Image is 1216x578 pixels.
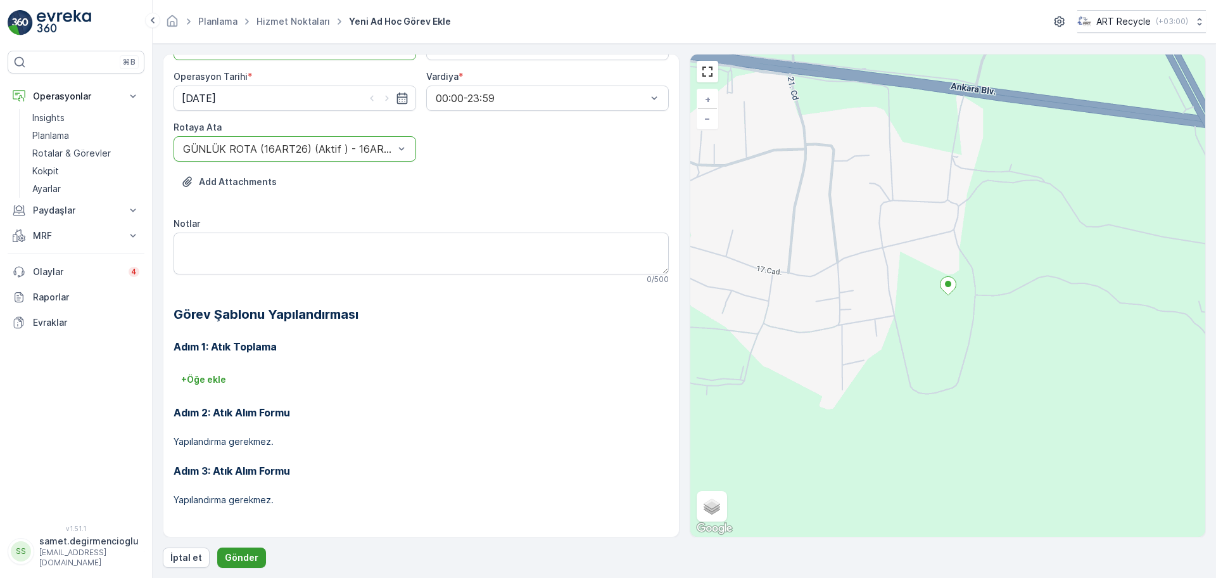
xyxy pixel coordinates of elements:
a: Uzaklaştır [698,109,717,128]
p: Add Attachments [199,176,277,188]
p: 4 [131,267,137,277]
a: Rotalar & Görevler [27,144,144,162]
div: SS [11,541,31,562]
p: Insights [32,112,65,124]
h3: Adım 1: Atık Toplama [174,339,669,354]
p: Rotalar & Görevler [32,147,111,160]
span: − [704,113,711,124]
a: Layers [698,492,726,520]
h3: Adım 2: Atık Alım Formu [174,405,669,420]
a: Yakınlaştır [698,90,717,109]
label: Vardiya [426,71,459,82]
button: MRF [8,223,144,248]
p: Yapılandırma gerekmez. [174,494,669,506]
button: ART Recycle(+03:00) [1077,10,1206,33]
img: Google [693,520,735,537]
label: Notlar [174,218,200,229]
span: v 1.51.1 [8,525,144,532]
p: ( +03:00 ) [1156,16,1188,27]
label: Operasyon Tarihi [174,71,248,82]
h2: Görev Şablonu Yapılandırması [174,305,669,324]
p: MRF [33,229,119,242]
a: Olaylar4 [8,259,144,285]
a: Planlama [27,127,144,144]
button: Operasyonlar [8,84,144,109]
img: logo [8,10,33,35]
p: 0 / 500 [647,274,669,285]
a: Evraklar [8,310,144,335]
a: View Fullscreen [698,62,717,81]
h3: Adım 3: Atık Alım Formu [174,463,669,478]
p: [EMAIL_ADDRESS][DOMAIN_NAME] [39,548,139,568]
p: ⌘B [123,57,136,67]
span: + [705,94,711,105]
img: logo_light-DOdMpM7g.png [37,10,91,35]
p: Operasyonlar [33,90,119,103]
a: Raporlar [8,285,144,310]
button: Gönder [217,548,266,568]
a: Ana Sayfa [165,19,179,30]
button: İptal et [163,548,210,568]
a: Ayarlar [27,180,144,198]
p: Ayarlar [32,183,61,195]
span: Yeni Ad Hoc Görev Ekle [346,15,453,28]
a: Bu bölgeyi Google Haritalar'da açın (yeni pencerede açılır) [693,520,735,537]
a: Kokpit [27,162,144,180]
p: Planlama [32,129,69,142]
a: Hizmet Noktaları [256,16,330,27]
p: Raporlar [33,291,139,304]
p: Evraklar [33,316,139,329]
input: dd/mm/yyyy [174,86,416,111]
p: Yapılandırma gerekmez. [174,435,669,448]
p: İptal et [170,551,202,564]
p: Olaylar [33,266,121,278]
img: image_23.png [1077,15,1091,29]
button: +Öğe ekle [174,369,234,390]
label: Rotaya Ata [174,122,222,132]
p: ART Recycle [1096,15,1151,28]
p: Paydaşlar [33,204,119,217]
a: Insights [27,109,144,127]
a: Planlama [198,16,237,27]
button: Paydaşlar [8,198,144,223]
p: + Öğe ekle [181,373,226,386]
p: samet.degirmencioglu [39,535,139,548]
p: Gönder [225,551,258,564]
p: Kokpit [32,165,59,177]
button: Dosya Yükle [174,172,284,192]
button: SSsamet.degirmencioglu[EMAIL_ADDRESS][DOMAIN_NAME] [8,535,144,568]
